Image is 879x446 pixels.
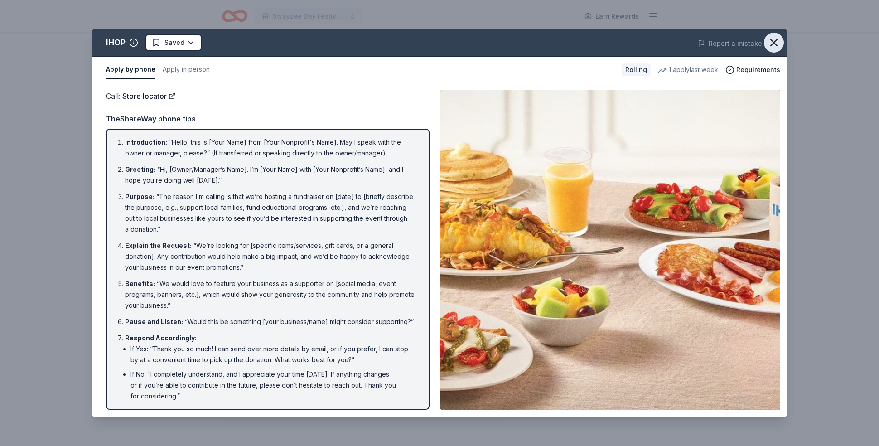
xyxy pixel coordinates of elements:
[125,193,155,200] span: Purpose :
[658,64,718,75] div: 1 apply last week
[125,240,416,273] li: “We’re looking for [specific items/services, gift cards, or a general donation]. Any contribution...
[130,344,416,365] li: If Yes: “Thank you so much! I can send over more details by email, or if you prefer, I can stop b...
[125,164,416,186] li: “Hi, [Owner/Manager’s Name]. I’m [Your Name] with [Your Nonprofit’s Name], and I hope you’re doin...
[106,90,430,102] div: Call :
[125,137,416,159] li: “Hello, this is [Your Name] from [Your Nonprofit's Name]. May I speak with the owner or manager, ...
[125,165,155,173] span: Greeting :
[125,316,416,327] li: “Would this be something [your business/name] might consider supporting?”
[125,280,155,287] span: Benefits :
[122,90,176,102] a: Store locator
[125,138,167,146] span: Introduction :
[106,60,155,79] button: Apply by phone
[725,64,780,75] button: Requirements
[622,63,651,76] div: Rolling
[164,37,184,48] span: Saved
[698,38,762,49] button: Report a mistake
[125,242,192,249] span: Explain the Request :
[736,64,780,75] span: Requirements
[130,369,416,402] li: If No: “I completely understand, and I appreciate your time [DATE]. If anything changes or if you...
[106,35,126,50] div: IHOP
[125,407,416,429] li: “Thank you again, [Owner/Manager’s Name]. I’ll [follow up/send an email] with more information, a...
[145,34,202,51] button: Saved
[125,334,197,342] span: Respond Accordingly :
[125,278,416,311] li: “We would love to feature your business as a supporter on [social media, event programs, banners,...
[125,318,183,325] span: Pause and Listen :
[106,113,430,125] div: TheShareWay phone tips
[163,60,210,79] button: Apply in person
[440,90,780,410] img: Image for IHOP
[125,191,416,235] li: “The reason I’m calling is that we’re hosting a fundraiser on [date] to [briefly describe the pur...
[125,408,155,416] span: Wrap Up :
